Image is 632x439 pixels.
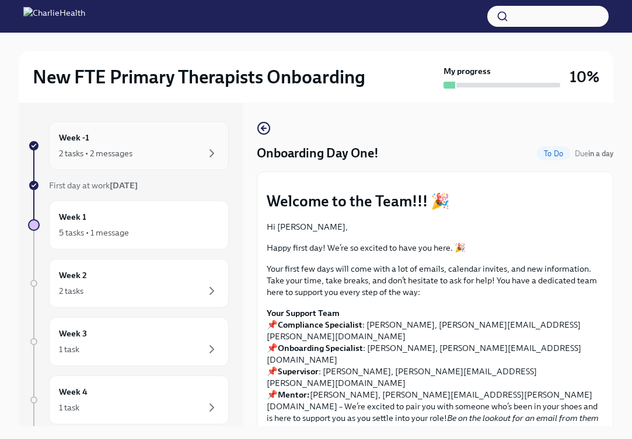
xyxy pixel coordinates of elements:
[59,285,83,297] div: 2 tasks
[257,145,379,162] h4: Onboarding Day One!
[278,366,319,377] strong: Supervisor
[28,180,229,191] a: First day at work[DATE]
[28,375,229,424] a: Week 41 task
[588,149,613,158] strong: in a day
[537,149,570,158] span: To Do
[59,385,88,398] h6: Week 4
[59,210,86,223] h6: Week 1
[575,148,613,159] span: October 8th, 2025 10:00
[267,191,603,212] p: Welcome to the Team!!! 🎉
[444,65,491,77] strong: My progress
[278,389,310,400] strong: Mentor:
[575,149,613,158] span: Due
[267,263,603,298] p: Your first few days will come with a lot of emails, calendar invites, and new information. Take y...
[267,308,340,318] strong: Your Support Team
[570,66,599,87] h3: 10%
[59,343,79,355] div: 1 task
[33,65,365,89] h2: New FTE Primary Therapists Onboarding
[59,402,79,413] div: 1 task
[59,147,132,159] div: 2 tasks • 2 messages
[59,269,87,282] h6: Week 2
[59,327,87,340] h6: Week 3
[110,180,138,191] strong: [DATE]
[267,242,603,254] p: Happy first day! We’re so excited to have you here. 🎉
[267,221,603,233] p: Hi [PERSON_NAME],
[28,317,229,366] a: Week 31 task
[49,180,138,191] span: First day at work
[28,201,229,250] a: Week 15 tasks • 1 message
[28,121,229,170] a: Week -12 tasks • 2 messages
[28,259,229,308] a: Week 22 tasks
[59,131,89,144] h6: Week -1
[278,319,362,330] strong: Compliance Specialist
[23,7,85,26] img: CharlieHealth
[267,307,603,436] p: 📌 : [PERSON_NAME], [PERSON_NAME][EMAIL_ADDRESS][PERSON_NAME][DOMAIN_NAME] 📌 : [PERSON_NAME], [PER...
[278,343,363,353] strong: Onboarding Specialist
[59,227,129,238] div: 5 tasks • 1 message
